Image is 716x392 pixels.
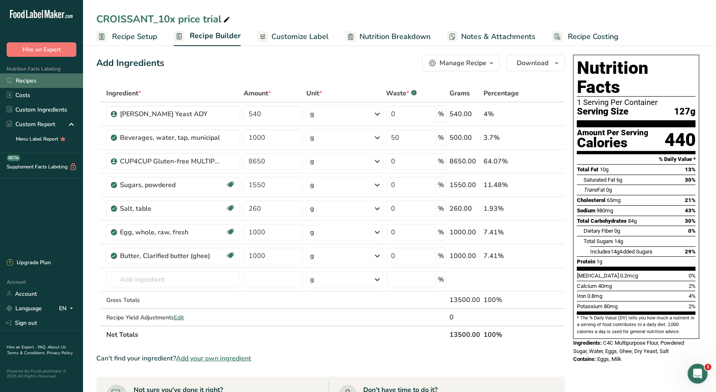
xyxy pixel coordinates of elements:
[614,238,623,244] span: 14g
[597,356,621,362] span: Eggs, Milk
[598,283,612,289] span: 40mg
[257,27,329,46] a: Customize Label
[174,27,241,46] a: Recipe Builder
[450,204,480,214] div: 260.00
[7,301,42,316] a: Language
[577,283,597,289] span: Calcium
[577,166,599,173] span: Total Fat
[190,30,241,41] span: Recipe Builder
[568,31,618,42] span: Recipe Costing
[604,303,618,309] span: 80mg
[448,326,482,343] th: 13500.00
[310,109,314,119] div: g
[584,228,613,234] span: Dietary Fiber
[120,133,224,143] div: Beverages, water, tap, municipal
[484,156,525,166] div: 64.07%
[450,251,480,261] div: 1000.00
[120,251,224,261] div: Butter, Clarified butter (ghee)
[450,180,480,190] div: 1550.00
[577,218,627,224] span: Total Carbohydrates
[685,197,696,203] span: 21%
[120,180,224,190] div: Sugars, powdered
[447,27,535,46] a: Notes & Attachments
[484,133,525,143] div: 3.7%
[616,177,622,183] span: 6g
[577,58,696,97] h1: Nutrition Facts
[484,204,525,214] div: 1.93%
[587,293,602,299] span: 0.8mg
[573,340,602,346] span: Ingredients:
[345,27,430,46] a: Nutrition Breakdown
[685,218,696,224] span: 30%
[106,313,240,322] div: Recipe Yield Adjustments
[688,228,696,234] span: 0%
[310,133,314,143] div: g
[7,120,55,129] div: Custom Report
[484,109,525,119] div: 4%
[310,204,314,214] div: g
[607,197,621,203] span: 65mg
[584,187,597,193] i: Trans
[450,295,480,305] div: 13500.00
[517,58,548,68] span: Download
[484,88,519,98] span: Percentage
[106,271,240,288] input: Add Ingredient
[96,12,232,27] div: CROISSANT_10x price trial
[674,107,696,117] span: 127g
[584,177,615,183] span: Saturated Fat
[7,369,76,379] div: Powered By FoodLabelMaker © 2025 All Rights Reserved
[628,218,637,224] span: 84g
[306,88,322,98] span: Unit
[106,88,141,98] span: Ingredient
[577,154,696,164] section: % Daily Value *
[577,293,586,299] span: Iron
[174,314,184,321] span: Edit
[577,315,696,335] section: * The % Daily Value (DV) tells you how much a nutrient in a serving of food contributes to a dail...
[120,156,224,166] div: CUP4CUP Gluten-free MULTIPURPOSE Flour
[7,155,20,161] div: BETA
[614,228,620,234] span: 0g
[484,295,525,305] div: 100%
[484,180,525,190] div: 11.48%
[7,42,76,57] button: Hire an Expert
[120,204,224,214] div: Salt, table
[689,283,696,289] span: 2%
[244,88,271,98] span: Amount
[573,356,596,362] span: Contains:
[590,248,652,255] span: Includes Added Sugars
[685,248,696,255] span: 29%
[310,251,314,261] div: g
[96,27,157,46] a: Recipe Setup
[600,166,608,173] span: 10g
[310,180,314,190] div: g
[573,340,684,354] span: C4C Multipurpose Flour, Powdered Sugar, Water, Eggs, Ghee, Dry Yeast, Salt
[577,98,696,107] div: 1 Serving Per Container
[552,27,618,46] a: Recipe Costing
[482,326,527,343] th: 100%
[506,55,565,71] button: Download
[685,166,696,173] span: 13%
[271,31,329,42] span: Customize Label
[59,304,76,314] div: EN
[606,187,612,193] span: 0g
[577,303,603,309] span: Potassium
[112,31,157,42] span: Recipe Setup
[7,350,47,356] a: Terms & Conditions .
[596,258,602,265] span: 1g
[120,109,224,119] div: [PERSON_NAME] Yeast ADY
[705,364,711,370] span: 1
[689,293,696,299] span: 4%
[450,156,480,166] div: 8650.00
[584,187,605,193] span: Fat
[577,129,648,137] div: Amount Per Serving
[440,58,486,68] div: Manage Recipe
[685,177,696,183] span: 30%
[96,56,164,70] div: Add Ingredients
[584,238,613,244] span: Total Sugars
[577,273,619,279] span: [MEDICAL_DATA]
[620,273,638,279] span: 0.2mcg
[450,227,480,237] div: 1000.00
[359,31,430,42] span: Nutrition Breakdown
[120,227,224,237] div: Egg, whole, raw, fresh
[450,109,480,119] div: 540.00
